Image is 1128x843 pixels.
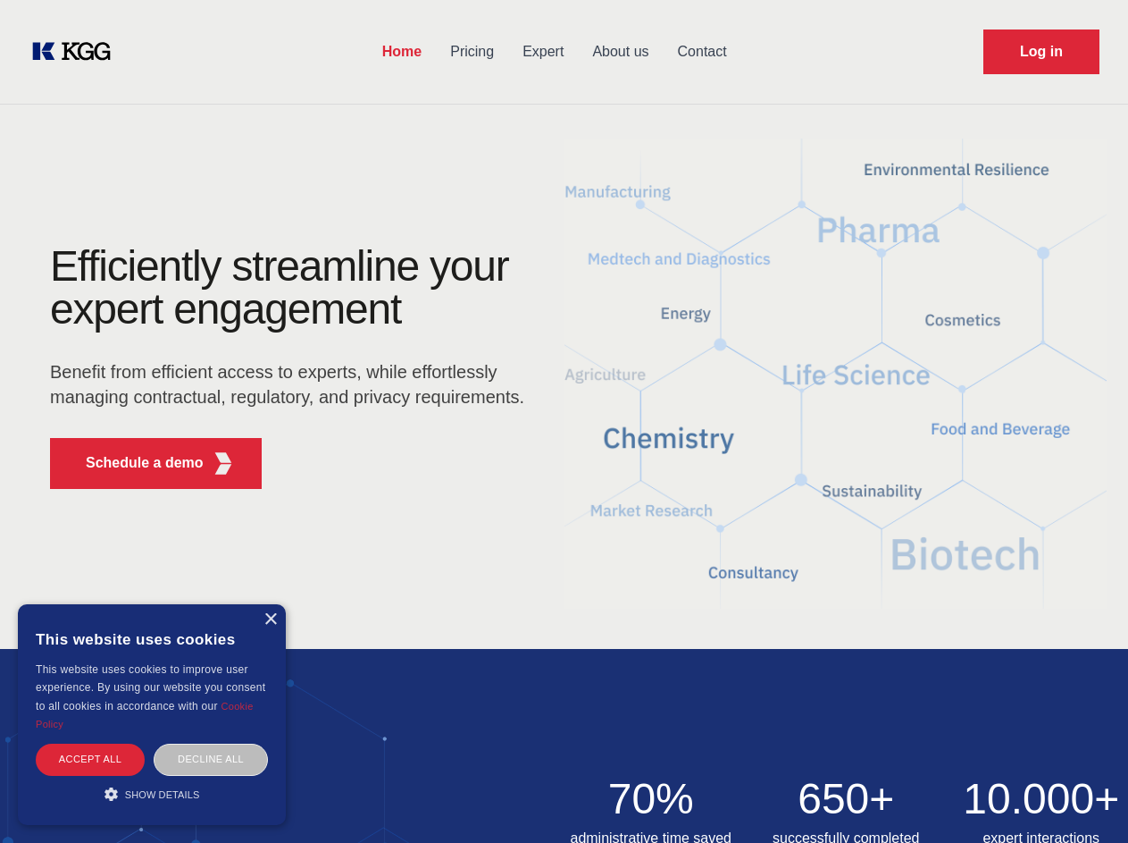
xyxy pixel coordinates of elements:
p: Schedule a demo [86,452,204,474]
div: Accept all [36,744,145,775]
div: This website uses cookies [36,618,268,661]
div: Show details [36,785,268,803]
a: About us [578,29,663,75]
h1: Efficiently streamline your expert engagement [50,245,536,331]
span: This website uses cookies to improve user experience. By using our website you consent to all coo... [36,663,265,712]
h2: 650+ [759,778,933,821]
p: Benefit from efficient access to experts, while effortlessly managing contractual, regulatory, an... [50,359,536,409]
a: Request Demo [983,30,1099,74]
div: Close [263,613,277,627]
button: Schedule a demoKGG Fifth Element RED [50,438,262,489]
a: Pricing [436,29,508,75]
span: Show details [125,789,200,800]
a: KOL Knowledge Platform: Talk to Key External Experts (KEE) [29,38,125,66]
div: Decline all [154,744,268,775]
img: KGG Fifth Element RED [213,452,235,475]
a: Expert [508,29,578,75]
a: Cookie Policy [36,701,254,729]
h2: 70% [564,778,739,821]
a: Home [368,29,436,75]
img: KGG Fifth Element RED [564,116,1107,631]
a: Contact [664,29,741,75]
